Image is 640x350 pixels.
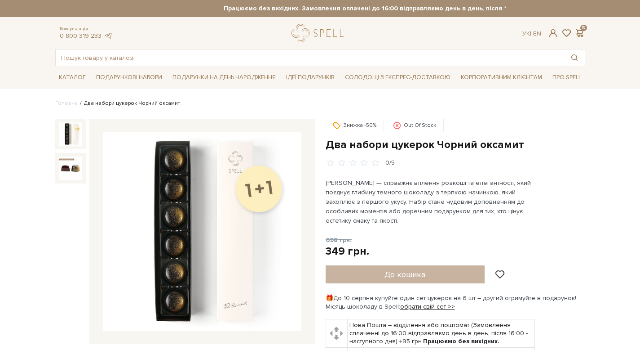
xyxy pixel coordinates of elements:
img: Два набори цукерок Чорний оксамит [59,122,82,146]
span: Подарункові набори [93,71,166,85]
div: Знижка -50% [326,119,384,132]
span: Про Spell [549,71,585,85]
img: Два набори цукерок Чорний оксамит [59,157,82,180]
div: Out Of Stock [386,119,444,132]
span: Ідеї подарунків [282,71,338,85]
a: logo [291,24,348,42]
a: telegram [104,32,113,40]
td: Нова Пошта – відділення або поштомат (Замовлення сплаченні до 16:00 відправляємо день в день, піс... [347,319,534,348]
button: Пошук товару у каталозі [564,49,585,66]
img: Два набори цукерок Чорний оксамит [103,132,301,331]
a: обрати свій сет >> [400,303,455,310]
span: Каталог [55,71,89,85]
input: Пошук товару у каталозі [56,49,564,66]
a: Головна [55,100,78,107]
div: 🎁До 10 серпня купуйте один сет цукерок на 6 шт – другий отримуйте в подарунок! Місяць шоколаду в ... [326,294,585,310]
h1: Два набори цукерок Чорний оксамит [326,138,585,152]
span: Консультація: [60,26,113,32]
b: Працюємо без вихідних. [423,337,499,345]
p: [PERSON_NAME] — справжнє втілення розкоші та елегантності, який поєднує глибину темного шоколаду ... [326,178,536,225]
span: Подарунки на День народження [169,71,279,85]
a: 0 800 319 233 [60,32,102,40]
span: 698 грн. [326,236,352,244]
span: | [530,30,531,37]
div: Ук [522,30,541,38]
a: Солодощі з експрес-доставкою [341,70,454,85]
div: 0/5 [385,159,395,167]
a: Корпоративним клієнтам [457,70,546,85]
li: Два набори цукерок Чорний оксамит [78,99,180,108]
a: En [533,30,541,37]
div: 349 грн. [326,244,369,258]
